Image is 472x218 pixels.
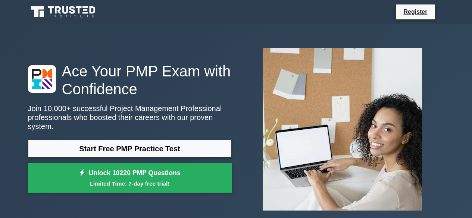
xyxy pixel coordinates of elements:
[28,140,232,158] a: Start Free PMP Practice Test
[28,104,232,131] p: Join 10,000+ successful Project Management Professional professionals who boosted their careers w...
[28,163,232,193] a: Unlock 10220 PMP QuestionsLimited Time: 7-day free trial!
[37,179,222,188] small: Limited Time: 7-day free trial!
[399,7,432,16] a: Register
[28,62,232,98] h1: Ace Your PMP Exam with Confidence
